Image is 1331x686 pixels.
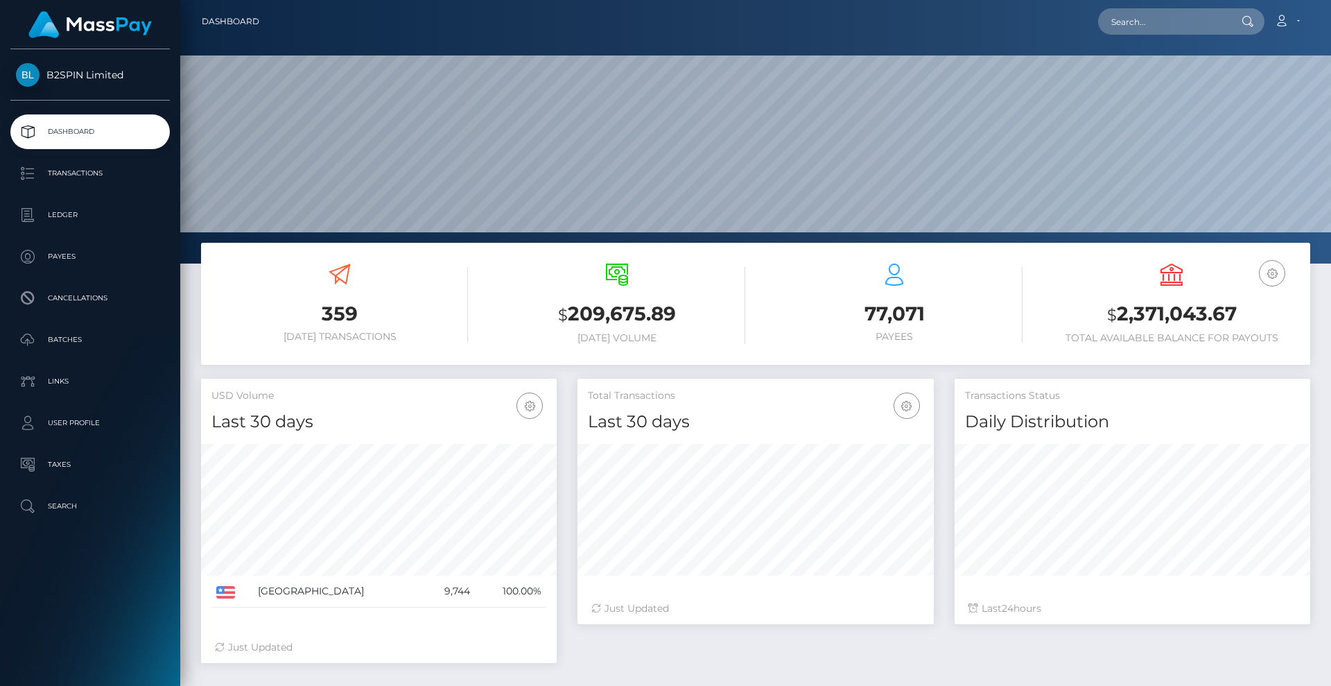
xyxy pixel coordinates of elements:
[10,114,170,149] a: Dashboard
[16,205,164,225] p: Ledger
[215,640,543,655] div: Just Updated
[475,576,546,608] td: 100.00%
[10,281,170,316] a: Cancellations
[591,601,919,616] div: Just Updated
[588,389,923,403] h5: Total Transactions
[1043,332,1300,344] h6: Total Available Balance for Payouts
[16,371,164,392] p: Links
[489,300,745,329] h3: 209,675.89
[16,454,164,475] p: Taxes
[10,406,170,440] a: User Profile
[10,489,170,524] a: Search
[16,246,164,267] p: Payees
[16,413,164,434] p: User Profile
[10,198,170,232] a: Ledger
[10,323,170,357] a: Batches
[965,410,1300,434] h4: Daily Distribution
[558,305,568,325] small: $
[10,364,170,399] a: Links
[424,576,476,608] td: 9,744
[16,63,40,87] img: B2SPIN Limited
[10,239,170,274] a: Payees
[10,69,170,81] span: B2SPIN Limited
[16,121,164,142] p: Dashboard
[202,7,259,36] a: Dashboard
[10,156,170,191] a: Transactions
[253,576,423,608] td: [GEOGRAPHIC_DATA]
[1107,305,1117,325] small: $
[588,410,923,434] h4: Last 30 days
[965,389,1300,403] h5: Transactions Status
[16,496,164,517] p: Search
[28,11,152,38] img: MassPay Logo
[968,601,1296,616] div: Last hours
[16,163,164,184] p: Transactions
[211,410,546,434] h4: Last 30 days
[10,447,170,482] a: Taxes
[211,331,468,343] h6: [DATE] Transactions
[766,331,1023,343] h6: Payees
[216,586,235,599] img: US.png
[1002,602,1014,615] span: 24
[211,389,546,403] h5: USD Volume
[1043,300,1300,329] h3: 2,371,043.67
[211,300,468,327] h3: 359
[1098,8,1228,35] input: Search...
[16,288,164,309] p: Cancellations
[766,300,1023,327] h3: 77,071
[489,332,745,344] h6: [DATE] Volume
[16,329,164,350] p: Batches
